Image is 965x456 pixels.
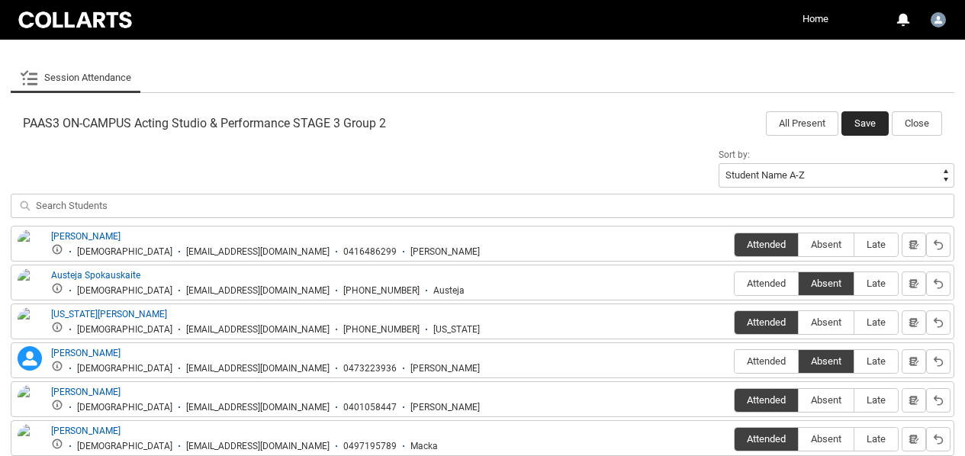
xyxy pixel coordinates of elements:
div: [EMAIL_ADDRESS][DOMAIN_NAME] [186,402,330,413]
div: 0401058447 [343,402,397,413]
div: [EMAIL_ADDRESS][DOMAIN_NAME] [186,285,330,297]
a: [US_STATE][PERSON_NAME] [51,309,167,320]
div: [PERSON_NAME] [410,363,480,374]
button: All Present [766,111,838,136]
button: Reset [926,388,951,413]
button: Notes [902,271,926,296]
div: [PERSON_NAME] [410,246,480,258]
img: Georgia Neilson [18,307,42,341]
div: [EMAIL_ADDRESS][DOMAIN_NAME] [186,246,330,258]
button: Reset [926,271,951,296]
div: [DEMOGRAPHIC_DATA] [77,402,172,413]
a: [PERSON_NAME] [51,348,121,358]
a: Austeja Spokauskaite [51,270,140,281]
span: Late [854,394,898,406]
div: [DEMOGRAPHIC_DATA] [77,441,172,452]
div: [DEMOGRAPHIC_DATA] [77,363,172,374]
div: [DEMOGRAPHIC_DATA] [77,285,172,297]
span: Attended [735,433,798,445]
span: Absent [799,355,854,367]
span: Absent [799,239,854,250]
span: Late [854,239,898,250]
button: Close [892,111,942,136]
div: [PHONE_NUMBER] [343,285,420,297]
button: Notes [902,233,926,257]
div: [US_STATE] [433,324,480,336]
div: Macka [410,441,438,452]
span: Absent [799,394,854,406]
button: Notes [902,310,926,335]
span: Sort by: [719,149,750,160]
div: [PHONE_NUMBER] [343,324,420,336]
img: Alexandra.Whitham [931,12,946,27]
span: Attended [735,239,798,250]
button: Notes [902,349,926,374]
span: Attended [735,355,798,367]
span: PAAS3 ON-CAMPUS Acting Studio & Performance STAGE 3 Group 2 [23,116,386,131]
span: Absent [799,433,854,445]
span: Late [854,278,898,289]
span: Attended [735,394,798,406]
button: Reset [926,233,951,257]
lightning-icon: Holly Pirret [18,346,42,371]
span: Absent [799,278,854,289]
div: [DEMOGRAPHIC_DATA] [77,324,172,336]
div: 0497195789 [343,441,397,452]
li: Session Attendance [11,63,140,93]
span: Late [854,316,898,328]
a: [PERSON_NAME] [51,425,121,436]
div: [EMAIL_ADDRESS][DOMAIN_NAME] [186,363,330,374]
span: Late [854,433,898,445]
img: Lillian Walker [18,385,42,419]
input: Search Students [11,194,954,218]
a: Home [799,8,832,31]
button: Reset [926,349,951,374]
div: [EMAIL_ADDRESS][DOMAIN_NAME] [186,324,330,336]
div: Austeja [433,285,465,297]
a: [PERSON_NAME] [51,231,121,242]
img: Austeja Spokauskaite [18,268,42,302]
span: Attended [735,278,798,289]
button: User Profile Alexandra.Whitham [927,6,950,31]
div: [PERSON_NAME] [410,402,480,413]
div: [EMAIL_ADDRESS][DOMAIN_NAME] [186,441,330,452]
img: Ariel Gruber [18,230,42,263]
div: [DEMOGRAPHIC_DATA] [77,246,172,258]
span: Absent [799,316,854,328]
button: Notes [902,427,926,451]
div: 0416486299 [343,246,397,258]
span: Attended [735,316,798,328]
button: Save [841,111,889,136]
button: Notes [902,388,926,413]
span: Late [854,355,898,367]
button: Reset [926,427,951,451]
a: [PERSON_NAME] [51,387,121,397]
button: Reset [926,310,951,335]
div: 0473223936 [343,363,397,374]
a: Session Attendance [20,63,131,93]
